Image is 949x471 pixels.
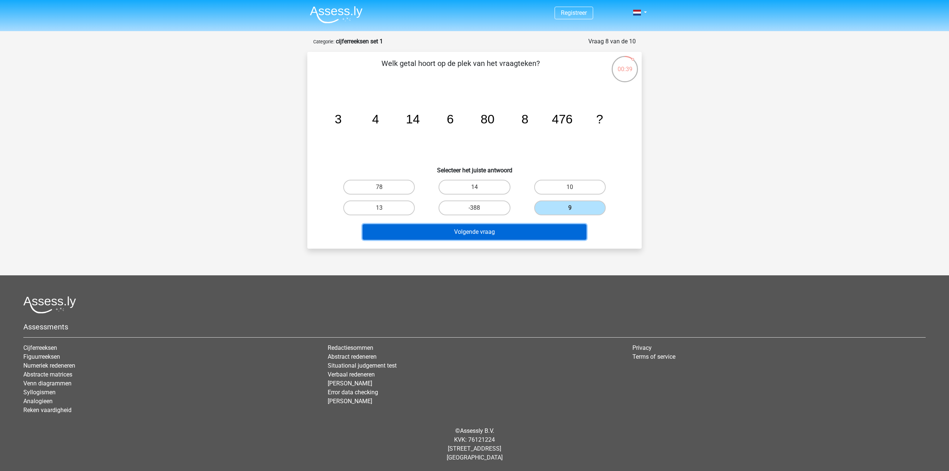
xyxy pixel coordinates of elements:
a: Situational judgement test [328,362,397,369]
a: Terms of service [632,353,675,360]
button: Volgende vraag [363,224,587,240]
label: 13 [343,200,415,215]
div: © KVK: 76121224 [STREET_ADDRESS] [GEOGRAPHIC_DATA] [18,421,931,468]
img: Assessly logo [23,296,76,314]
a: [PERSON_NAME] [328,398,372,405]
label: 78 [343,180,415,195]
a: Error data checking [328,389,378,396]
tspan: 14 [406,112,420,126]
tspan: 476 [552,112,573,126]
a: Registreer [561,9,587,16]
tspan: 6 [447,112,454,126]
tspan: 80 [481,112,495,126]
a: Verbaal redeneren [328,371,375,378]
strong: cijferreeksen set 1 [336,38,383,45]
a: Analogieen [23,398,53,405]
a: Cijferreeksen [23,344,57,351]
a: Venn diagrammen [23,380,72,387]
tspan: 4 [372,112,379,126]
a: Syllogismen [23,389,56,396]
a: Figuurreeksen [23,353,60,360]
a: Abstract redeneren [328,353,377,360]
tspan: 3 [335,112,342,126]
a: Privacy [632,344,652,351]
tspan: 8 [522,112,529,126]
h6: Selecteer het juiste antwoord [319,161,630,174]
a: Redactiesommen [328,344,373,351]
p: Welk getal hoort op de plek van het vraagteken? [319,58,602,80]
img: Assessly [310,6,363,23]
h5: Assessments [23,322,926,331]
tspan: ? [596,112,603,126]
a: Numeriek redeneren [23,362,75,369]
a: [PERSON_NAME] [328,380,372,387]
label: 14 [439,180,510,195]
a: Abstracte matrices [23,371,72,378]
label: 9 [534,200,606,215]
div: Vraag 8 van de 10 [588,37,636,46]
div: 00:39 [611,55,639,74]
label: 10 [534,180,606,195]
label: -388 [439,200,510,215]
small: Categorie: [313,39,334,44]
a: Assessly B.V. [460,427,494,434]
a: Reken vaardigheid [23,407,72,414]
